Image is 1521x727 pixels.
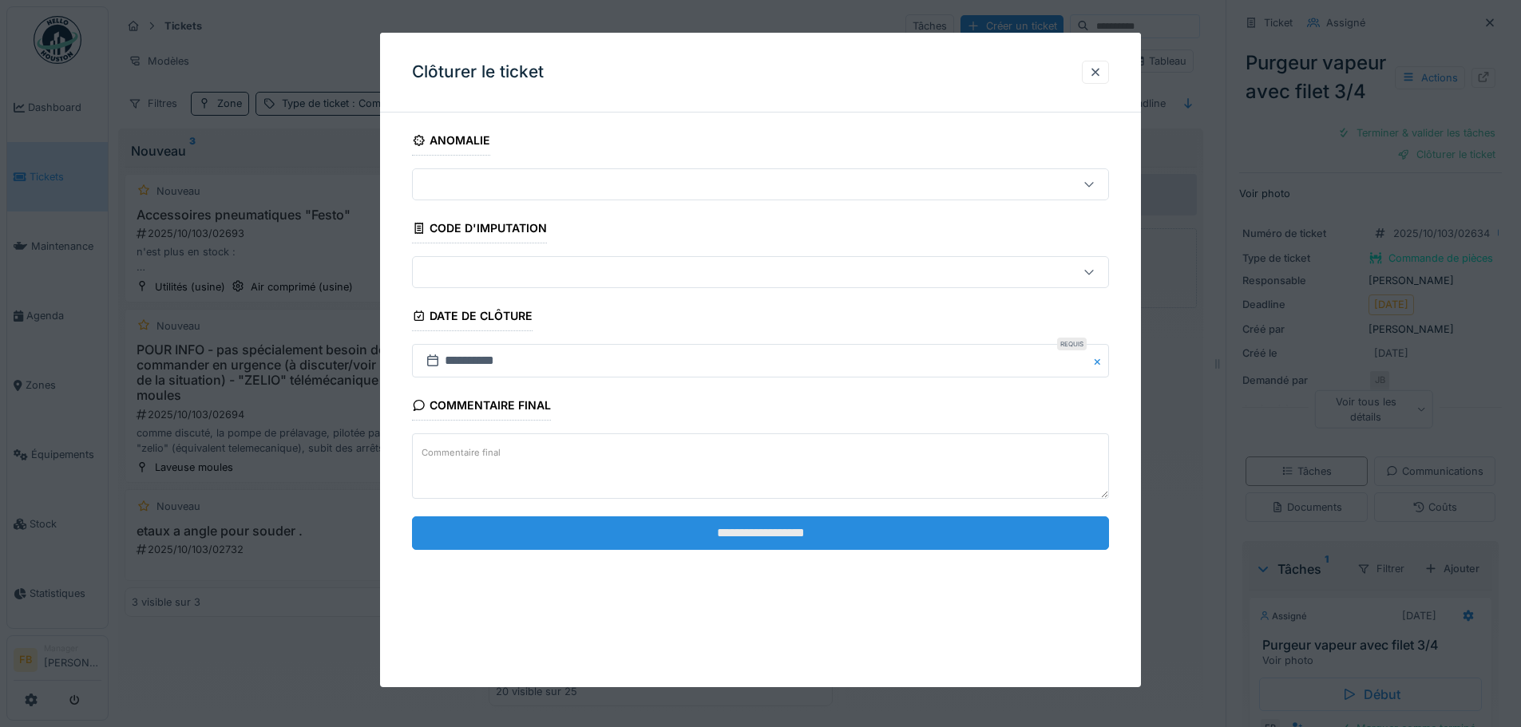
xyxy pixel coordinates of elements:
label: Commentaire final [418,443,504,463]
div: Date de clôture [412,304,533,331]
div: Requis [1057,338,1087,350]
div: Anomalie [412,128,490,156]
div: Commentaire final [412,393,551,421]
button: Close [1091,344,1109,377]
div: Code d'imputation [412,216,547,243]
h3: Clôturer le ticket [412,62,544,82]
